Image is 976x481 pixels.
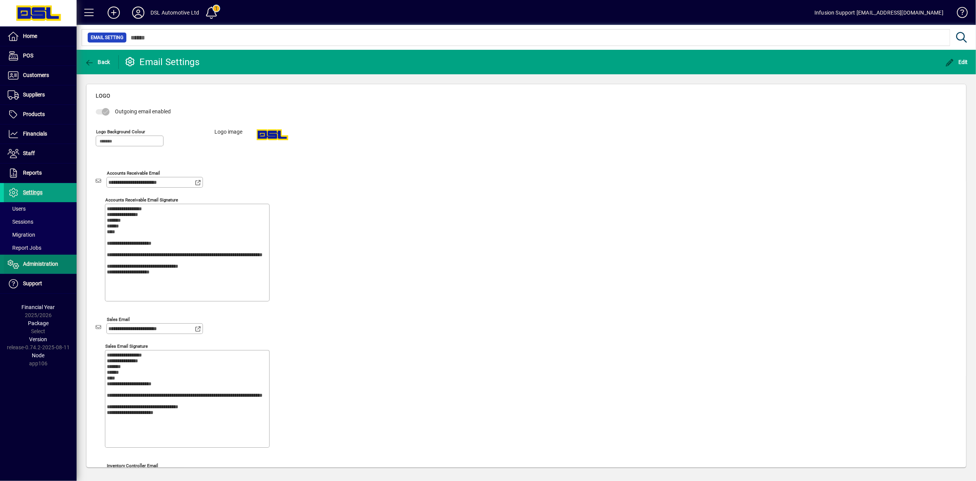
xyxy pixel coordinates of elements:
a: Customers [4,66,77,85]
app-page-header-button: Back [77,55,119,69]
a: Support [4,274,77,293]
label: Logo image [209,128,248,159]
a: Products [4,105,77,124]
span: Report Jobs [8,245,41,251]
span: Financials [23,131,47,137]
a: Sessions [4,215,77,228]
span: Edit [945,59,968,65]
span: Users [8,206,26,212]
span: Administration [23,261,58,267]
p: Example email content. [8,54,853,61]
span: Version [29,336,47,342]
button: Back [83,55,112,69]
a: POS [4,46,77,65]
a: Administration [4,255,77,274]
a: Users [4,202,77,215]
span: Email Setting [91,34,123,41]
a: Reports [4,164,77,183]
div: DSL Automotive Ltd [150,7,199,19]
span: Staff [23,150,35,156]
a: Suppliers [4,85,77,105]
span: Logo [96,93,110,99]
button: Profile [126,6,150,20]
mat-label: Sales email signature [105,343,148,348]
span: Sessions [8,219,33,225]
a: Report Jobs [4,241,77,254]
button: Edit [943,55,970,69]
span: Node [32,352,45,358]
span: Outgoing email enabled [115,108,171,115]
span: Customers [23,72,49,78]
span: Package [28,320,49,326]
mat-label: Accounts receivable email [107,170,160,175]
a: Migration [4,228,77,241]
div: Email Settings [124,56,200,68]
span: Reports [23,170,42,176]
mat-label: Accounts receivable email signature [105,197,178,202]
span: Products [23,111,45,117]
a: Staff [4,144,77,163]
mat-label: Sales email [107,316,130,322]
button: Add [101,6,126,20]
a: Financials [4,124,77,144]
a: Knowledge Base [951,2,966,26]
span: Settings [23,189,43,195]
a: Home [4,27,77,46]
span: Back [85,59,110,65]
span: Financial Year [22,304,55,310]
span: Support [23,280,42,286]
mat-label: Logo background colour [96,129,145,134]
div: Infusion Support [EMAIL_ADDRESS][DOMAIN_NAME] [814,7,943,19]
span: POS [23,52,33,59]
span: Home [23,33,37,39]
span: Suppliers [23,92,45,98]
mat-label: Inventory Controller Email [107,463,158,468]
img: contain [8,8,66,32]
span: Migration [8,232,35,238]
